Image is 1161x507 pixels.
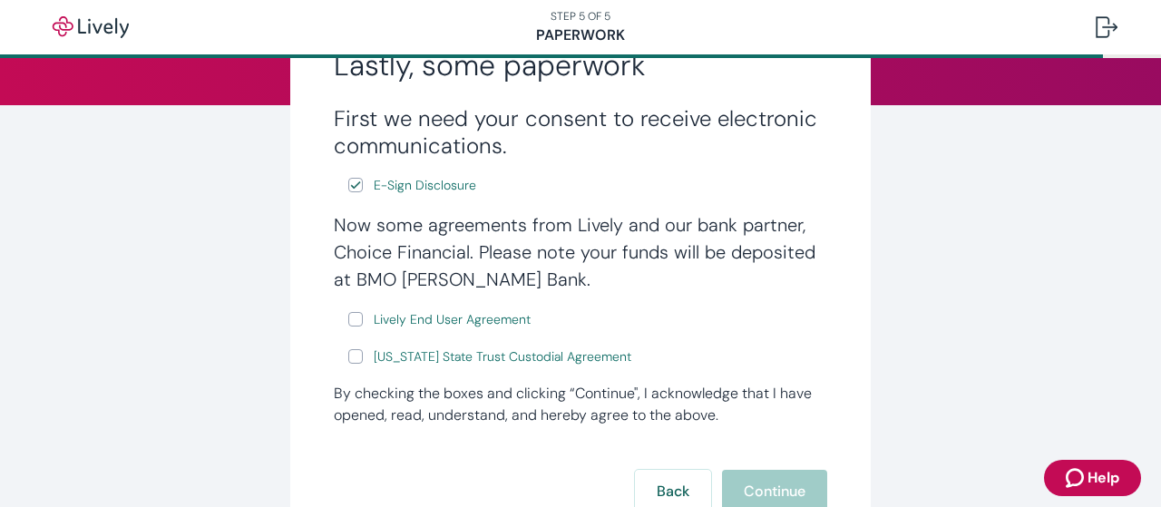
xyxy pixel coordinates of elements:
[334,47,827,83] h2: Lastly, some paperwork
[334,211,827,293] h4: Now some agreements from Lively and our bank partner, Choice Financial. Please note your funds wi...
[1044,460,1141,496] button: Zendesk support iconHelp
[1066,467,1088,489] svg: Zendesk support icon
[370,174,480,197] a: e-sign disclosure document
[40,16,141,38] img: Lively
[1088,467,1119,489] span: Help
[370,308,534,331] a: e-sign disclosure document
[374,176,476,195] span: E-Sign Disclosure
[374,310,531,329] span: Lively End User Agreement
[334,105,827,160] h3: First we need your consent to receive electronic communications.
[334,383,827,426] div: By checking the boxes and clicking “Continue", I acknowledge that I have opened, read, understand...
[370,346,635,368] a: e-sign disclosure document
[1081,5,1132,49] button: Log out
[374,347,631,366] span: [US_STATE] State Trust Custodial Agreement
